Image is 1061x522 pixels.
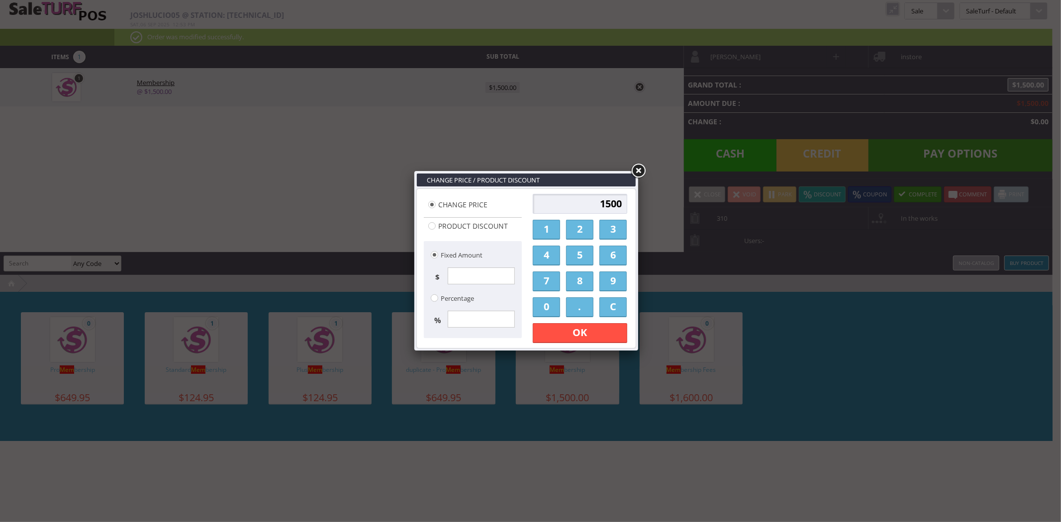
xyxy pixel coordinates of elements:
a: 7 [533,271,560,291]
label: Change Price [428,196,517,209]
a: 1 [533,220,560,240]
h3: Change Price / Product Discount [417,174,636,186]
input: Product Discount [428,222,436,230]
a: C [599,297,627,317]
label: $ [431,267,448,281]
a: 9 [599,271,627,291]
label: Fixed Amount [431,247,485,260]
a: 2 [566,220,593,240]
label: % [431,311,448,325]
input: Change Price [428,201,436,208]
input: Fixed Amount [431,251,438,259]
a: 6 [599,246,627,265]
a: 4 [533,246,560,265]
a: OK [533,323,627,343]
a: 3 [599,220,627,240]
a: 5 [566,246,593,265]
a: . [566,297,593,317]
a: Close [629,162,647,180]
a: 8 [566,271,593,291]
input: Percentage [431,294,438,302]
a: 0 [533,297,560,317]
label: Product Discount [428,218,517,231]
label: Percentage [431,290,477,303]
